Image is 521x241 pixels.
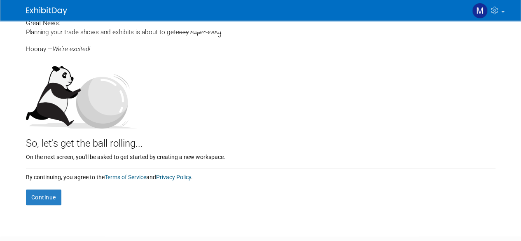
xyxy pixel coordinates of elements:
[26,58,137,129] img: Let's get the ball rolling
[26,190,61,205] button: Continue
[26,169,495,181] div: By continuing, you agree to the and .
[176,28,189,36] span: easy
[105,174,146,180] a: Terms of Service
[26,151,495,161] div: On the next screen, you'll be asked to get started by creating a new workspace.
[472,3,488,19] img: Michelle Faison
[53,45,90,53] span: We're excited!
[26,129,495,151] div: So, let's get the ball rolling...
[26,37,495,54] div: Hooray —
[26,18,495,28] div: Great News:
[26,7,67,15] img: ExhibitDay
[190,28,221,37] span: super-easy
[26,28,495,37] div: Planning your trade shows and exhibits is about to get .
[156,174,191,180] a: Privacy Policy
